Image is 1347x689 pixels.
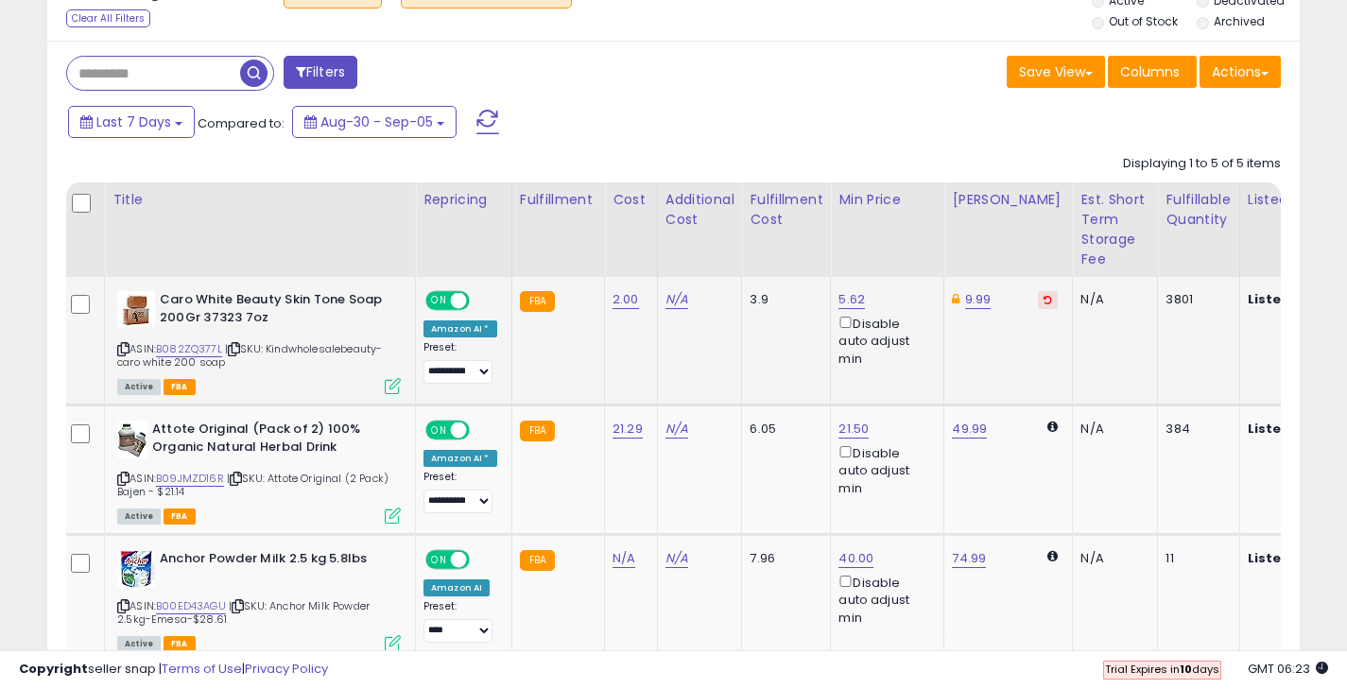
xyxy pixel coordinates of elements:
a: 2.00 [613,290,639,309]
span: FBA [164,508,196,525]
div: 384 [1166,421,1224,438]
span: Compared to: [198,114,285,132]
span: All listings currently available for purchase on Amazon [117,379,161,395]
a: 74.99 [952,549,986,568]
a: 49.99 [952,420,987,439]
div: N/A [1080,550,1143,567]
div: ASIN: [117,421,401,522]
a: N/A [665,290,688,309]
div: seller snap | | [19,661,328,679]
span: Last 7 Days [96,112,171,131]
a: N/A [613,549,635,568]
a: Terms of Use [162,660,242,678]
span: OFF [467,293,497,309]
small: FBA [520,291,555,312]
span: Columns [1120,62,1180,81]
b: Listed Price: [1248,420,1334,438]
div: Cost [613,190,649,210]
button: Save View [1007,56,1105,88]
span: Aug-30 - Sep-05 [320,112,433,131]
div: Amazon AI * [423,450,497,467]
small: FBA [520,550,555,571]
a: 40.00 [838,549,873,568]
label: Archived [1214,13,1265,29]
div: 3801 [1166,291,1224,308]
a: B09JMZD16R [156,471,224,487]
div: Additional Cost [665,190,734,230]
b: Anchor Powder Milk 2.5 kg 5.8lbs [160,550,389,573]
div: Est. Short Term Storage Fee [1080,190,1149,269]
button: Filters [284,56,357,89]
b: Listed Price: [1248,290,1334,308]
div: Disable auto adjust min [838,442,929,497]
span: | SKU: Kindwholesalebeauty-caro white 200 soap [117,341,383,370]
div: Clear All Filters [66,9,150,27]
a: 21.29 [613,420,643,439]
div: ASIN: [117,291,401,392]
a: 21.50 [838,420,869,439]
div: Disable auto adjust min [838,313,929,368]
div: Fulfillment Cost [750,190,822,230]
div: Preset: [423,600,497,643]
div: Amazon AI [423,579,490,596]
a: Privacy Policy [245,660,328,678]
button: Aug-30 - Sep-05 [292,106,457,138]
img: 51xkmNCN1bL._SL40_.jpg [117,550,155,588]
span: 2025-09-13 06:23 GMT [1248,660,1328,678]
a: N/A [665,549,688,568]
div: 11 [1166,550,1224,567]
a: N/A [665,420,688,439]
button: Last 7 Days [68,106,195,138]
span: ON [427,552,451,568]
span: Trial Expires in days [1105,662,1219,677]
div: Preset: [423,471,497,513]
div: [PERSON_NAME] [952,190,1064,210]
div: ASIN: [117,550,401,649]
div: Min Price [838,190,936,210]
div: Amazon AI * [423,320,497,337]
label: Out of Stock [1109,13,1178,29]
small: FBA [520,421,555,441]
div: N/A [1080,291,1143,308]
div: Displaying 1 to 5 of 5 items [1123,155,1281,173]
div: Title [112,190,407,210]
div: N/A [1080,421,1143,438]
span: FBA [164,379,196,395]
div: 7.96 [750,550,816,567]
div: 6.05 [750,421,816,438]
span: ON [427,422,451,439]
span: All listings currently available for purchase on Amazon [117,508,161,525]
b: Caro White Beauty Skin Tone Soap 200Gr 37323 7oz [160,291,389,331]
button: Actions [1200,56,1281,88]
img: 41zHSiuqJxL._SL40_.jpg [117,421,147,458]
div: Fulfillable Quantity [1166,190,1231,230]
div: Fulfillment [520,190,596,210]
button: Columns [1108,56,1197,88]
div: 3.9 [750,291,816,308]
a: B082ZQ377L [156,341,222,357]
a: 5.62 [838,290,865,309]
b: 10 [1180,662,1192,677]
span: OFF [467,552,497,568]
div: Preset: [423,341,497,384]
span: ON [427,293,451,309]
div: Repricing [423,190,504,210]
img: 41iifNkd4pL._SL40_.jpg [117,291,155,327]
span: OFF [467,422,497,439]
div: Disable auto adjust min [838,572,929,627]
b: Listed Price: [1248,549,1334,567]
b: Attote Original (Pack of 2) 100% Organic Natural Herbal Drink [152,421,382,460]
span: | SKU: Anchor Milk Powder 2.5kg-Emesa-$28.61 [117,598,370,627]
span: | SKU: Attote Original (2 Pack) Bajen - $21.14 [117,471,389,499]
a: 9.99 [965,290,992,309]
a: B00ED43AGU [156,598,226,614]
strong: Copyright [19,660,88,678]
